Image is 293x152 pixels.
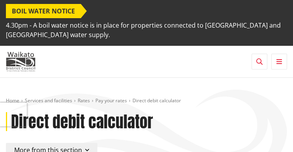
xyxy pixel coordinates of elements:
[25,97,72,104] a: Services and facilities
[6,4,81,18] span: BOIL WATER NOTICE
[6,98,287,104] nav: breadcrumb
[11,112,153,131] h1: Direct debit calculator
[6,18,287,42] span: 4.30pm - A boil water notice is in place for properties connected to [GEOGRAPHIC_DATA] and [GEOGR...
[95,97,127,104] a: Pay your rates
[133,97,181,104] span: Direct debit calculator
[78,97,90,104] a: Rates
[6,52,35,71] img: Waikato District Council - Te Kaunihera aa Takiwaa o Waikato
[6,97,19,104] a: Home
